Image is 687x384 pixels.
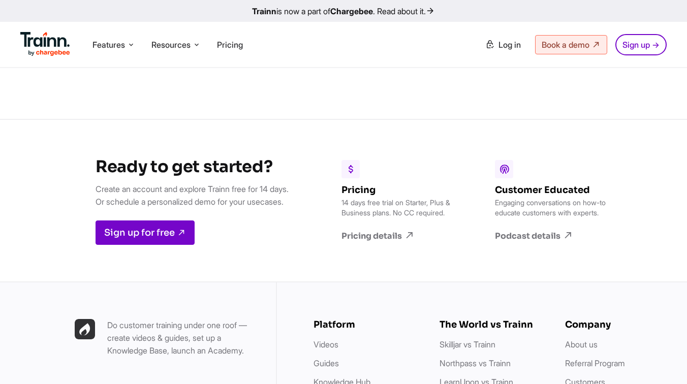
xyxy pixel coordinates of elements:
p: Create an account and explore Trainn free for 14 days. Or schedule a personalized demo for your u... [96,183,289,208]
a: Videos [314,339,338,349]
a: Pricing details [341,230,458,241]
a: Referral Program [565,358,625,368]
a: Pricing [217,40,243,50]
a: Skilljar vs Trainn [440,339,495,349]
iframe: Chat Widget [636,335,687,384]
h6: Customer Educated [495,184,612,196]
img: Trainn | everything under one roof [75,319,95,339]
a: About us [565,339,598,349]
a: Podcast details [495,230,612,241]
a: Log in [479,36,527,54]
a: Northpass vs Trainn [440,358,511,368]
a: Sign up → [615,34,667,55]
h6: The World vs Trainn [440,319,545,330]
p: Engaging conversations on how-to educate customers with experts. [495,198,612,218]
p: 14 days free trial on Starter, Plus & Business plans. No CC required. [341,198,458,218]
span: Log in [498,40,521,50]
p: Do customer training under one roof — create videos & guides, set up a Knowledge Base, launch an ... [107,319,260,357]
span: Features [92,39,125,50]
b: Chargebee [330,6,373,16]
a: Sign up for free [96,220,195,245]
h6: Company [565,319,671,330]
a: Guides [314,358,339,368]
a: Book a demo [535,35,607,54]
h6: Pricing [341,184,458,196]
h3: Ready to get started? [96,156,289,177]
img: Trainn Logo [20,32,70,56]
span: Resources [151,39,191,50]
span: Book a demo [542,40,589,50]
b: Trainn [252,6,276,16]
h6: Platform [314,319,419,330]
